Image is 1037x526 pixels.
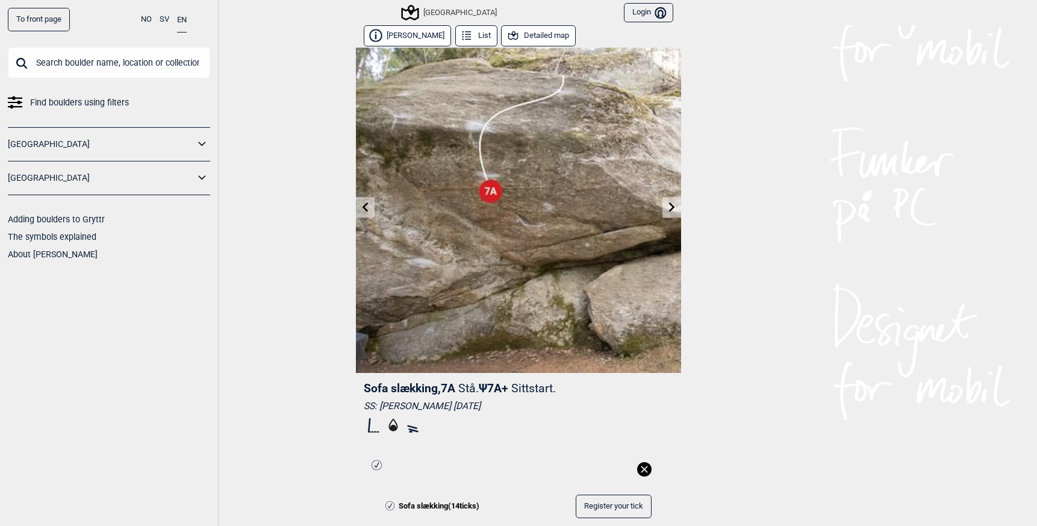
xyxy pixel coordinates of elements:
span: Find boulders using filters [30,94,129,111]
button: Login [624,3,673,23]
button: EN [177,8,187,33]
input: Search boulder name, location or collection [8,47,210,78]
span: Ψ 7A+ [479,381,556,395]
span: Sofa slækking ( 14 ticks) [399,501,479,512]
div: [GEOGRAPHIC_DATA] [403,5,497,20]
button: List [455,25,497,46]
button: Register your tick [576,495,652,518]
a: The symbols explained [8,232,96,242]
span: Register your tick [584,502,643,511]
img: Sofa slaekking [356,48,681,373]
a: Adding boulders to Gryttr [8,214,105,224]
p: Sittstart. [511,381,556,395]
button: NO [141,8,152,31]
p: Stå. [458,381,479,395]
a: [GEOGRAPHIC_DATA] [8,169,195,187]
a: [GEOGRAPHIC_DATA] [8,136,195,153]
button: Detailed map [501,25,576,46]
button: SV [160,8,169,31]
a: Find boulders using filters [8,94,210,111]
span: Sofa slækking , 7A [364,381,455,395]
a: About [PERSON_NAME] [8,249,98,259]
div: SS: [PERSON_NAME] [DATE] [364,400,673,412]
a: To front page [8,8,70,31]
button: [PERSON_NAME] [364,25,451,46]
